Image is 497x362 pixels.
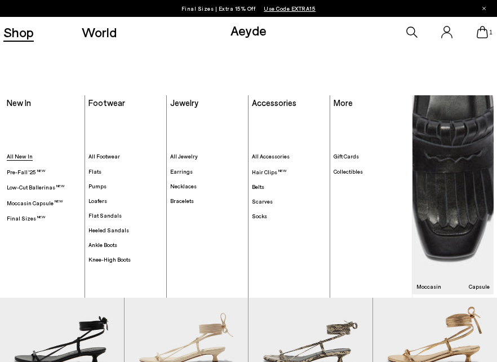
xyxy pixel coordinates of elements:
a: Pumps [88,183,163,190]
a: World [82,25,117,39]
a: Shop [3,25,34,39]
span: All Accessories [252,153,290,160]
a: Bracelets [170,197,245,205]
a: Final Sizes [7,214,81,222]
span: All Footwear [88,153,120,160]
a: Knee-High Boots [88,256,163,263]
a: New In [7,98,31,108]
a: Ankle Boots [88,241,163,249]
span: Belts [252,183,264,190]
span: Ankle Boots [88,241,117,248]
span: Heeled Sandals [88,227,129,233]
a: Earrings [170,168,245,175]
a: Collectibles [334,168,409,175]
a: Gift Cards [334,153,409,160]
a: Hair Clips [252,168,326,176]
h3: Moccasin [416,284,441,289]
a: Moccasin Capsule [412,95,494,294]
span: Earrings [170,168,193,175]
span: Scarves [252,198,273,205]
span: Navigate to /collections/ss25-final-sizes [264,5,316,12]
span: Low-Cut Ballerinas [7,184,65,191]
span: Flats [88,168,101,175]
a: All Jewelry [170,153,245,160]
a: Heeled Sandals [88,227,163,234]
a: Necklaces [170,183,245,190]
a: All Footwear [88,153,163,160]
span: Socks [252,213,267,219]
span: 1 [488,29,494,36]
a: Loafers [88,197,163,205]
a: Footwear [88,98,125,108]
a: Accessories [252,98,296,108]
a: Socks [252,213,326,220]
a: Belts [252,183,326,191]
a: Scarves [252,198,326,205]
a: Aeyde [230,22,267,38]
span: Moccasin Capsule [7,200,63,206]
h3: Capsule [469,284,490,289]
span: Gift Cards [334,153,359,160]
a: 1 [477,26,488,38]
a: Flats [88,168,163,175]
a: Pre-Fall '25 [7,168,81,176]
span: Loafers [88,197,107,204]
a: Flat Sandals [88,212,163,219]
a: Jewelry [170,98,198,108]
span: Final Sizes [7,215,46,222]
span: Necklaces [170,183,197,189]
span: Collectibles [334,168,363,175]
a: All New In [7,153,81,160]
p: Final Sizes | Extra 15% Off [181,3,316,14]
span: Knee-High Boots [88,256,131,263]
span: Flat Sandals [88,212,122,219]
span: All New In [7,153,33,160]
a: All Accessories [252,153,326,160]
img: Mobile_e6eede4d-78b8-4bd1-ae2a-4197e375e133_900x.jpg [412,95,494,294]
a: Low-Cut Ballerinas [7,183,81,191]
a: Moccasin Capsule [7,198,81,206]
span: Pumps [88,183,106,189]
span: Hair Clips [252,169,287,175]
a: More [334,98,353,108]
span: Bracelets [170,197,194,204]
span: All Jewelry [170,153,198,160]
span: Pre-Fall '25 [7,169,46,175]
